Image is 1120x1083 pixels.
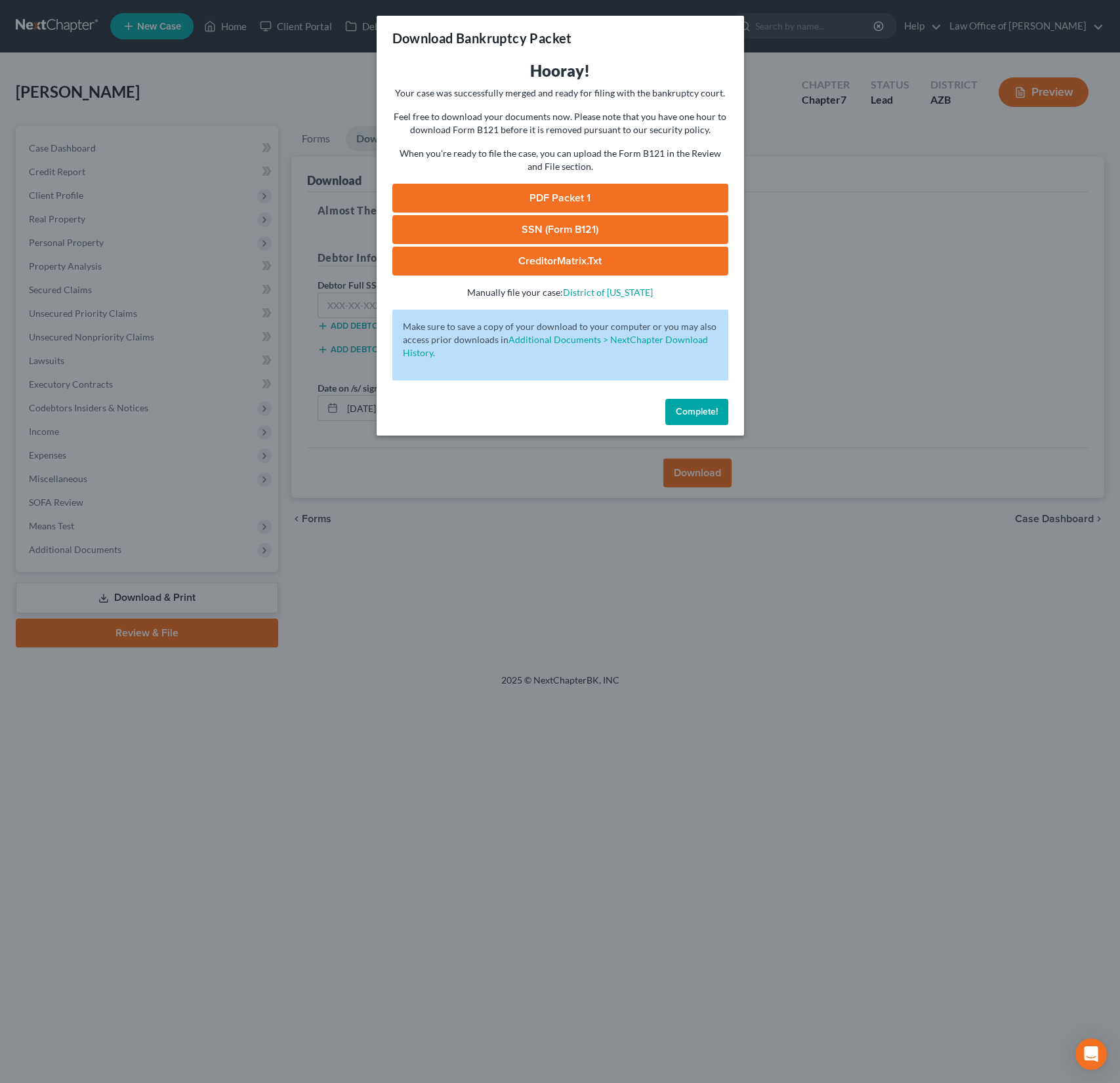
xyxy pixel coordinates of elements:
[563,287,653,298] a: District of [US_STATE]
[392,29,572,47] h3: Download Bankruptcy Packet
[392,215,728,244] a: SSN (Form B121)
[665,399,728,425] button: Complete!
[403,320,718,359] p: Make sure to save a copy of your download to your computer or you may also access prior downloads in
[392,247,728,276] a: CreditorMatrix.txt
[392,286,728,299] p: Manually file your case:
[392,87,728,100] p: Your case was successfully merged and ready for filing with the bankruptcy court.
[676,406,718,417] span: Complete!
[392,184,728,213] a: PDF Packet 1
[392,60,728,81] h3: Hooray!
[392,147,728,173] p: When you're ready to file the case, you can upload the Form B121 in the Review and File section.
[403,334,708,358] a: Additional Documents > NextChapter Download History.
[392,110,728,136] p: Feel free to download your documents now. Please note that you have one hour to download Form B12...
[1075,1038,1107,1070] div: Open Intercom Messenger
